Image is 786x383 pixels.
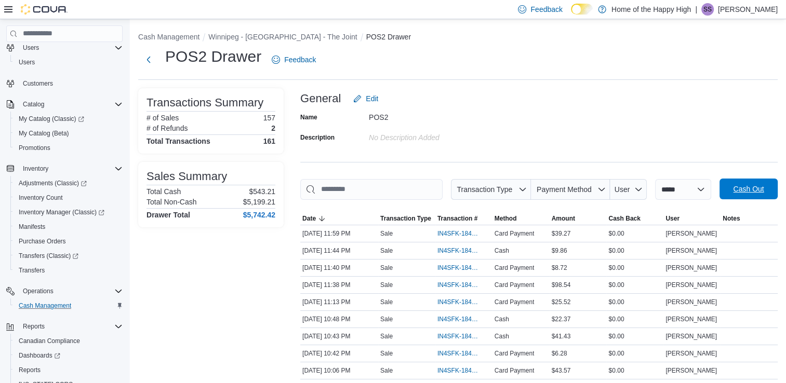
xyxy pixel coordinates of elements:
span: Cash Out [733,184,764,194]
input: Dark Mode [571,4,593,15]
button: Inventory Count [10,190,127,205]
span: Inventory [23,165,48,173]
span: Payment Method [537,185,592,194]
a: Dashboards [10,348,127,363]
h4: Total Transactions [146,137,210,145]
p: | [695,3,697,16]
div: $0.00 [606,296,663,308]
a: Feedback [268,49,320,70]
a: Promotions [15,142,55,154]
div: Shakil Shovon [701,3,714,16]
a: Adjustments (Classic) [10,176,127,190]
span: Customers [23,79,53,88]
span: My Catalog (Beta) [15,127,123,140]
h3: Transactions Summary [146,97,263,109]
h4: 161 [263,137,275,145]
div: $0.00 [606,227,663,240]
button: Users [10,55,127,70]
p: $543.21 [249,187,275,196]
span: Cash [495,315,509,323]
span: Cash Back [608,214,640,223]
div: [DATE] 11:44 PM [300,244,378,257]
div: $0.00 [606,244,663,257]
button: Next [138,49,159,70]
span: [PERSON_NAME] [665,366,717,375]
p: Sale [380,247,393,255]
span: Transaction Type [380,214,431,223]
p: [PERSON_NAME] [718,3,778,16]
span: My Catalog (Classic) [15,113,123,125]
button: IN4SFK-18465401 [437,296,490,308]
button: Catalog [19,98,48,111]
a: Reports [15,364,45,376]
button: Inventory [19,162,52,175]
span: Adjustments (Classic) [19,179,87,187]
button: Reports [19,320,49,333]
label: Name [300,113,317,121]
button: Transaction Type [378,212,435,225]
span: Dashboards [15,349,123,362]
span: Inventory Count [19,194,63,202]
button: Transfers [10,263,127,278]
a: Canadian Compliance [15,335,84,347]
span: Catalog [19,98,123,111]
span: Transaction Type [457,185,512,194]
span: $22.37 [552,315,571,323]
button: Catalog [2,97,127,112]
span: Transfers (Classic) [15,250,123,262]
span: My Catalog (Beta) [19,129,69,138]
p: Sale [380,315,393,323]
a: Manifests [15,221,49,233]
button: Users [2,40,127,55]
span: $41.43 [552,332,571,340]
span: [PERSON_NAME] [665,281,717,289]
span: [PERSON_NAME] [665,247,717,255]
span: $9.86 [552,247,567,255]
a: Cash Management [15,299,75,312]
span: $6.28 [552,349,567,358]
div: $0.00 [606,262,663,274]
span: SS [703,3,712,16]
span: Cash [495,332,509,340]
span: Inventory Manager (Classic) [15,206,123,218]
span: Card Payment [495,349,535,358]
span: Method [495,214,517,223]
div: [DATE] 11:40 PM [300,262,378,274]
nav: An example of EuiBreadcrumbs [138,32,778,44]
div: $0.00 [606,330,663,343]
h3: Sales Summary [146,170,227,183]
span: Card Payment [495,264,535,272]
div: [DATE] 11:13 PM [300,296,378,308]
span: IN4SFK-18465218 [437,315,480,323]
h3: General [300,92,341,105]
span: My Catalog (Classic) [19,115,84,123]
h6: # of Sales [146,114,179,122]
span: IN4SFK-18465616 [437,281,480,289]
div: [DATE] 10:43 PM [300,330,378,343]
button: IN4SFK-18465668 [437,244,490,257]
span: Transaction # [437,214,477,223]
span: [PERSON_NAME] [665,229,717,238]
h1: POS2 Drawer [165,46,261,67]
a: Adjustments (Classic) [15,177,91,189]
button: Users [19,42,43,54]
button: Customers [2,76,127,91]
span: Cash Management [19,302,71,310]
p: Sale [380,229,393,238]
button: IN4SFK-18465616 [437,279,490,291]
a: Dashboards [15,349,64,362]
span: Inventory [19,162,123,175]
span: Promotions [19,144,50,152]
span: Users [15,56,123,69]
button: Purchase Orders [10,234,127,249]
span: Reports [19,366,41,374]
span: $25.52 [552,298,571,306]
span: Manifests [19,223,45,231]
button: Edit [349,88,382,109]
span: IN4SFK-18465788 [437,229,480,238]
div: [DATE] 11:59 PM [300,227,378,240]
span: IN4SFK-18464746 [437,366,480,375]
div: POS2 [369,109,508,121]
a: Inventory Manager (Classic) [15,206,109,218]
